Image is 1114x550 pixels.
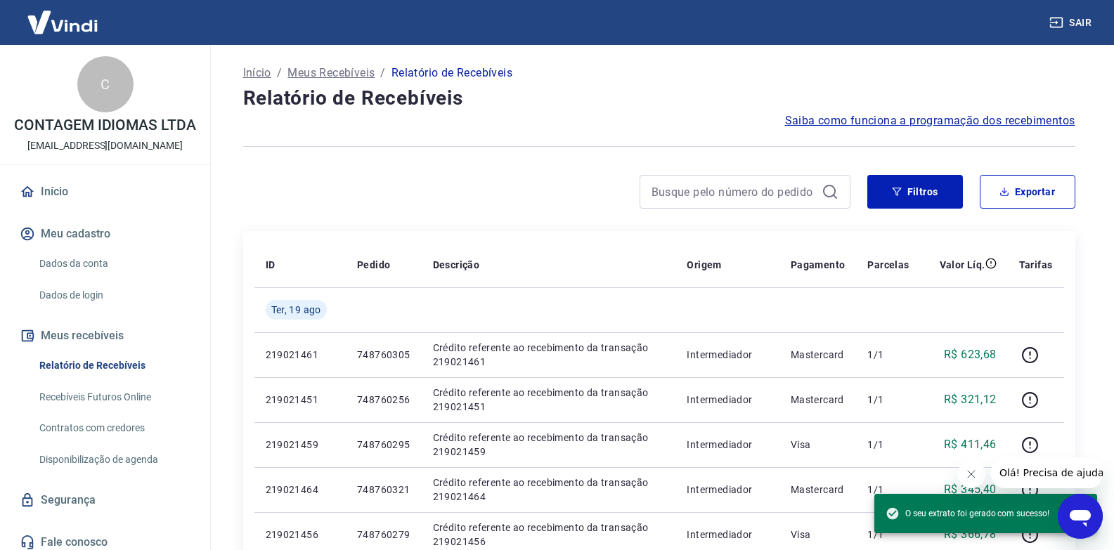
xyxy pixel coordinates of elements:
p: Intermediador [687,393,768,407]
a: Dados da conta [34,249,193,278]
iframe: Mensagem da empresa [991,457,1103,488]
p: 1/1 [867,528,909,542]
p: Origem [687,258,721,272]
p: Visa [791,528,846,542]
iframe: Fechar mensagem [957,460,985,488]
p: [EMAIL_ADDRESS][DOMAIN_NAME] [27,138,183,153]
p: 219021461 [266,348,335,362]
p: Intermediador [687,483,768,497]
p: 1/1 [867,348,909,362]
button: Exportar [980,175,1075,209]
img: Vindi [17,1,108,44]
p: 1/1 [867,483,909,497]
p: R$ 321,12 [944,391,997,408]
a: Segurança [17,485,193,516]
span: Olá! Precisa de ajuda? [8,10,118,21]
a: Recebíveis Futuros Online [34,383,193,412]
p: Parcelas [867,258,909,272]
a: Início [17,176,193,207]
p: 1/1 [867,393,909,407]
p: Intermediador [687,438,768,452]
p: ID [266,258,276,272]
p: Crédito referente ao recebimento da transação 219021451 [433,386,665,414]
p: Pagamento [791,258,846,272]
p: Crédito referente ao recebimento da transação 219021464 [433,476,665,504]
iframe: Botão para abrir a janela de mensagens [1058,494,1103,539]
p: 219021459 [266,438,335,452]
p: Pedido [357,258,390,272]
p: 748760256 [357,393,410,407]
p: Crédito referente ao recebimento da transação 219021456 [433,520,665,549]
button: Meu cadastro [17,218,193,249]
p: 748760321 [357,483,410,497]
div: C [77,56,134,112]
p: Intermediador [687,348,768,362]
p: R$ 411,46 [944,436,997,453]
p: Mastercard [791,348,846,362]
p: 748760295 [357,438,410,452]
p: R$ 623,68 [944,346,997,363]
p: 1/1 [867,438,909,452]
p: Relatório de Recebíveis [391,65,512,81]
p: R$ 366,78 [944,526,997,543]
a: Meus Recebíveis [287,65,375,81]
p: 748760279 [357,528,410,542]
button: Filtros [867,175,963,209]
p: / [380,65,385,81]
a: Dados de login [34,281,193,310]
p: Tarifas [1019,258,1053,272]
span: Ter, 19 ago [271,303,321,317]
button: Sair [1047,10,1097,36]
p: Crédito referente ao recebimento da transação 219021461 [433,341,665,369]
p: 219021451 [266,393,335,407]
a: Contratos com credores [34,414,193,443]
p: R$ 345,40 [944,481,997,498]
p: CONTAGEM IDIOMAS LTDA [14,118,196,133]
p: Visa [791,438,846,452]
p: Valor Líq. [940,258,985,272]
p: 219021456 [266,528,335,542]
a: Início [243,65,271,81]
p: Descrição [433,258,480,272]
span: O seu extrato foi gerado com sucesso! [886,506,1049,520]
p: Mastercard [791,483,846,497]
p: Mastercard [791,393,846,407]
a: Relatório de Recebíveis [34,351,193,380]
a: Disponibilização de agenda [34,445,193,474]
input: Busque pelo número do pedido [652,181,816,202]
a: Saiba como funciona a programação dos recebimentos [785,112,1075,129]
p: 748760305 [357,348,410,362]
h4: Relatório de Recebíveis [243,84,1075,112]
p: Intermediador [687,528,768,542]
p: Crédito referente ao recebimento da transação 219021459 [433,431,665,459]
p: 219021464 [266,483,335,497]
button: Meus recebíveis [17,320,193,351]
p: / [277,65,282,81]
